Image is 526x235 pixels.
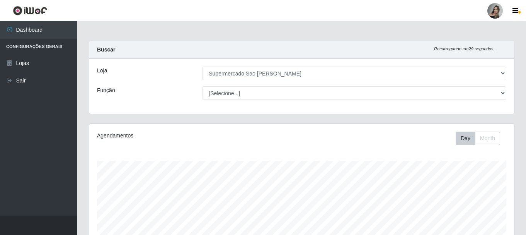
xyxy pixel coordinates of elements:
div: Agendamentos [97,132,261,140]
i: Recarregando em 29 segundos... [434,46,497,51]
label: Loja [97,67,107,75]
label: Função [97,86,115,94]
img: CoreUI Logo [13,6,47,15]
button: Month [475,132,500,145]
div: First group [456,132,500,145]
div: Toolbar with button groups [456,132,506,145]
button: Day [456,132,475,145]
strong: Buscar [97,46,115,53]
